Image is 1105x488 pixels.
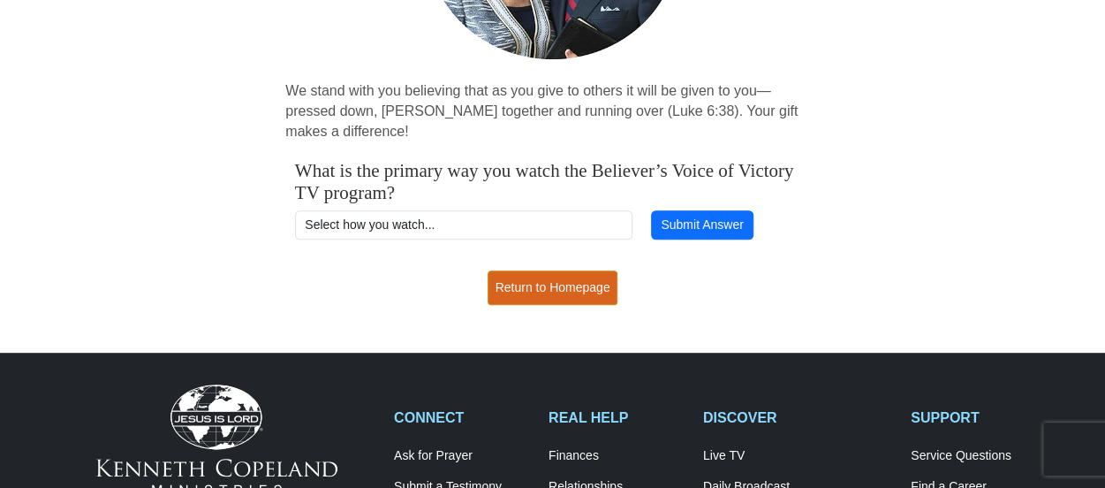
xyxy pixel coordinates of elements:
h2: CONNECT [394,409,530,426]
p: We stand with you believing that as you give to others it will be given to you—pressed down, [PER... [285,81,820,142]
h2: REAL HELP [549,409,685,426]
h2: DISCOVER [703,409,892,426]
h4: What is the primary way you watch the Believer’s Voice of Victory TV program? [295,160,811,204]
h2: SUPPORT [911,409,1047,426]
a: Service Questions [911,448,1047,464]
a: Ask for Prayer [394,448,530,464]
a: Finances [549,448,685,464]
button: Submit Answer [651,210,753,240]
a: Live TV [703,448,892,464]
a: Return to Homepage [488,271,618,305]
